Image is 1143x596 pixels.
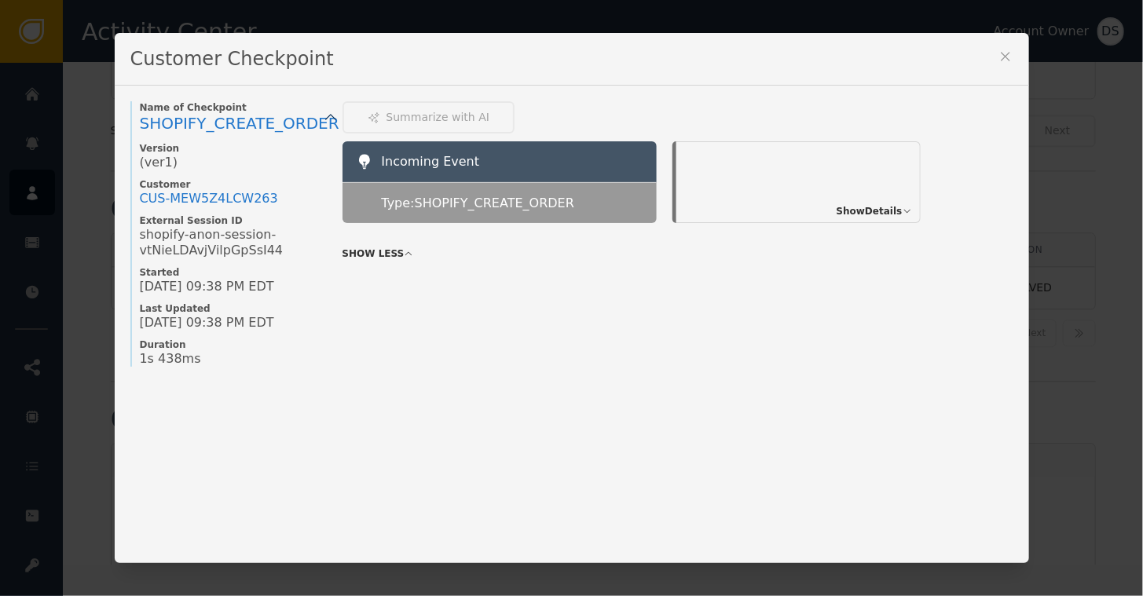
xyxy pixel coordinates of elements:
div: Customer Checkpoint [115,33,1029,86]
span: Show Details [837,204,903,218]
span: Version [140,142,327,155]
span: (ver 1 ) [140,155,178,170]
span: Incoming Event [382,154,480,169]
span: Duration [140,338,327,351]
span: Type: SHOPIFY_CREATE_ORDER [382,194,575,213]
a: CUS-MEW5Z4LCW263 [140,191,278,207]
div: CUS- MEW5Z4LCW263 [140,191,278,207]
span: shopify-anon-session-vtNieLDAvjVilpGpSsI44 [140,227,327,258]
span: 1s 438ms [140,351,201,367]
span: [DATE] 09:38 PM EDT [140,279,274,294]
span: SHOW LESS [343,247,405,261]
span: [DATE] 09:38 PM EDT [140,315,274,331]
span: External Session ID [140,214,327,227]
a: SHOPIFY_CREATE_ORDER [140,114,327,134]
span: Started [140,266,327,279]
span: SHOPIFY_CREATE_ORDER [140,114,339,133]
span: Customer [140,178,327,191]
span: Name of Checkpoint [140,101,327,114]
span: Last Updated [140,302,327,315]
